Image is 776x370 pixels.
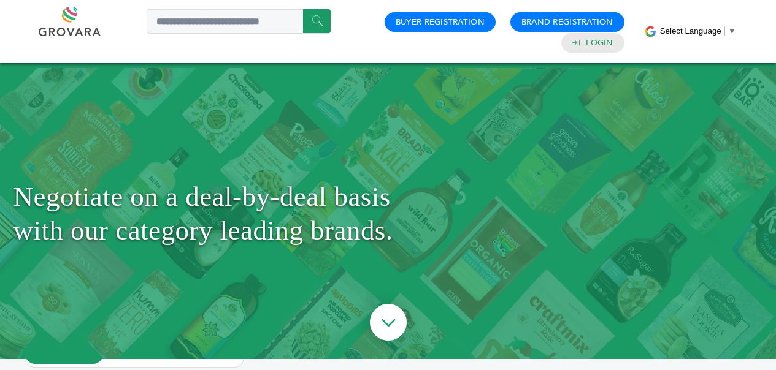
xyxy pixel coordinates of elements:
a: Buyer Registration [396,17,485,28]
h1: Negotiate on a deal-by-deal basis with our category leading brands. [13,99,763,328]
a: Login [586,37,613,48]
span: ​ [724,26,725,36]
a: Select Language​ [660,26,736,36]
img: ourBrandsHeroArrow.png [356,292,421,357]
span: Select Language [660,26,721,36]
input: Search a product or brand... [147,9,331,34]
a: Brand Registration [521,17,613,28]
span: ▼ [728,26,736,36]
